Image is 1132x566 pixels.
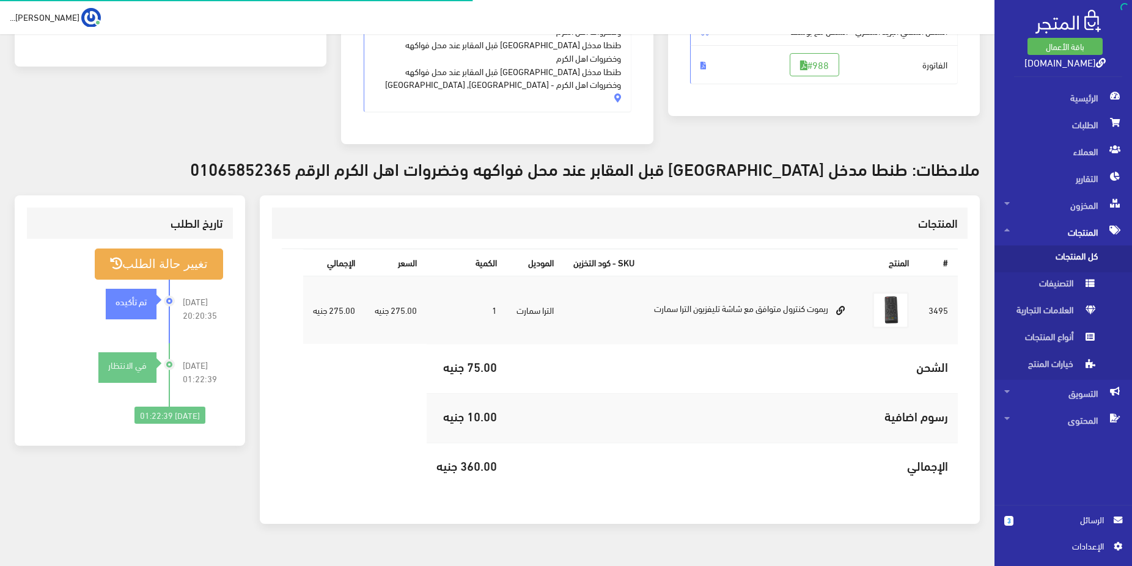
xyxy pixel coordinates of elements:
th: # [919,250,958,276]
a: الطلبات [994,111,1132,138]
span: اﻹعدادات [1014,539,1103,553]
th: الموديل [507,250,564,276]
a: المنتجات [994,219,1132,245]
span: [DATE] 01:22:39 [183,358,223,385]
td: الترا سمارت [507,276,564,344]
td: ريموت كنترول متوافق مع شاشة تليفزيون الترا سمارت [644,276,862,344]
a: خيارات المنتج [994,353,1132,380]
img: . [1035,10,1101,34]
span: العلامات التجارية [1004,299,1097,326]
h5: 360.00 جنيه [436,459,497,472]
a: باقة الأعمال [1027,38,1103,55]
span: كل المنتجات [1004,245,1097,272]
span: العملاء [1004,138,1122,165]
a: 3 الرسائل [1004,513,1122,539]
h5: رسوم اضافية [516,409,948,423]
h3: ملاحظات: طنطا مدخل [GEOGRAPHIC_DATA] قبل المقابر عند محل فواكهه وخضروات اهل الكرم الرقم 01065852365 [15,159,980,178]
td: 3495 [919,276,958,344]
button: تغيير حالة الطلب [95,249,223,280]
strong: تم تأكيده [116,294,147,308]
div: [DATE] 01:22:39 [134,407,205,424]
td: 275.00 جنيه [365,276,427,344]
span: المنتجات [1004,219,1122,245]
a: العلامات التجارية [994,299,1132,326]
span: الفاتورة [690,45,958,84]
iframe: Drift Widget Chat Controller [15,482,61,529]
a: التقارير [994,165,1132,192]
span: [DATE] 20:20:35 [183,295,223,322]
div: في الانتظار [98,358,156,372]
th: السعر [365,250,427,276]
span: التصنيفات [1004,272,1097,299]
span: [PERSON_NAME]... [10,9,79,24]
h3: تاريخ الطلب [37,217,223,229]
h3: المنتجات [282,217,958,229]
span: التقارير [1004,165,1122,192]
span: خيارات المنتج [1004,353,1097,380]
h5: 75.00 جنيه [436,360,497,373]
th: الكمية [427,250,507,276]
td: 1 [427,276,507,344]
a: اﻹعدادات [1004,539,1122,559]
th: اﻹجمالي [303,250,365,276]
a: العملاء [994,138,1132,165]
h5: الشحن [516,360,948,373]
th: SKU - كود التخزين [564,250,644,276]
span: المحتوى [1004,407,1122,434]
a: التصنيفات [994,272,1132,299]
a: المحتوى [994,407,1132,434]
th: المنتج [644,250,919,276]
span: الرسائل [1023,513,1104,526]
h5: 10.00 جنيه [436,409,497,423]
a: المخزون [994,192,1132,219]
a: أنواع المنتجات [994,326,1132,353]
td: 275.00 جنيه [303,276,365,344]
a: الرئيسية [994,84,1132,111]
img: ... [81,8,101,27]
a: ... [PERSON_NAME]... [10,7,101,27]
h5: اﻹجمالي [516,459,948,472]
span: الرئيسية [1004,84,1122,111]
span: المخزون [1004,192,1122,219]
a: [DOMAIN_NAME] [1024,53,1106,71]
span: التسويق [1004,380,1122,407]
span: الطلبات [1004,111,1122,138]
a: كل المنتجات [994,245,1132,272]
span: 3 [1004,516,1013,526]
a: #988 [790,53,839,76]
span: أنواع المنتجات [1004,326,1097,353]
